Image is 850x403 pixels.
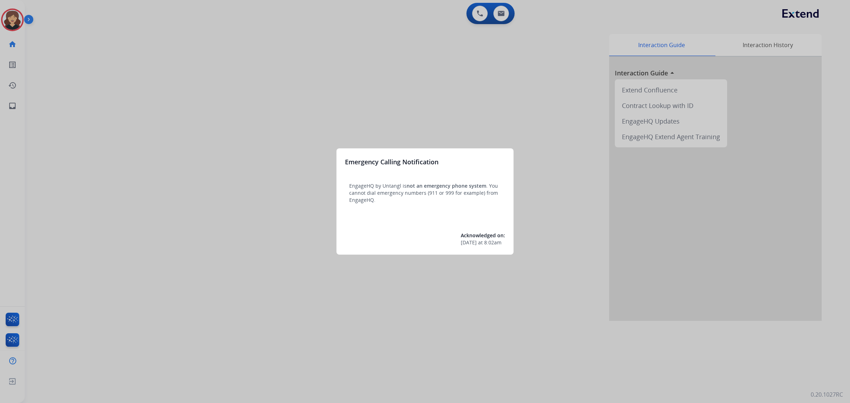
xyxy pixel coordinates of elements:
span: Acknowledged on: [461,232,505,239]
p: 0.20.1027RC [811,390,843,399]
span: not an emergency phone system [407,182,486,189]
span: [DATE] [461,239,477,246]
span: 8:02am [484,239,501,246]
h3: Emergency Calling Notification [345,157,438,167]
p: EngageHQ by Untangl is . You cannot dial emergency numbers (911 or 999 for example) from EngageHQ. [349,182,501,204]
div: at [461,239,505,246]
